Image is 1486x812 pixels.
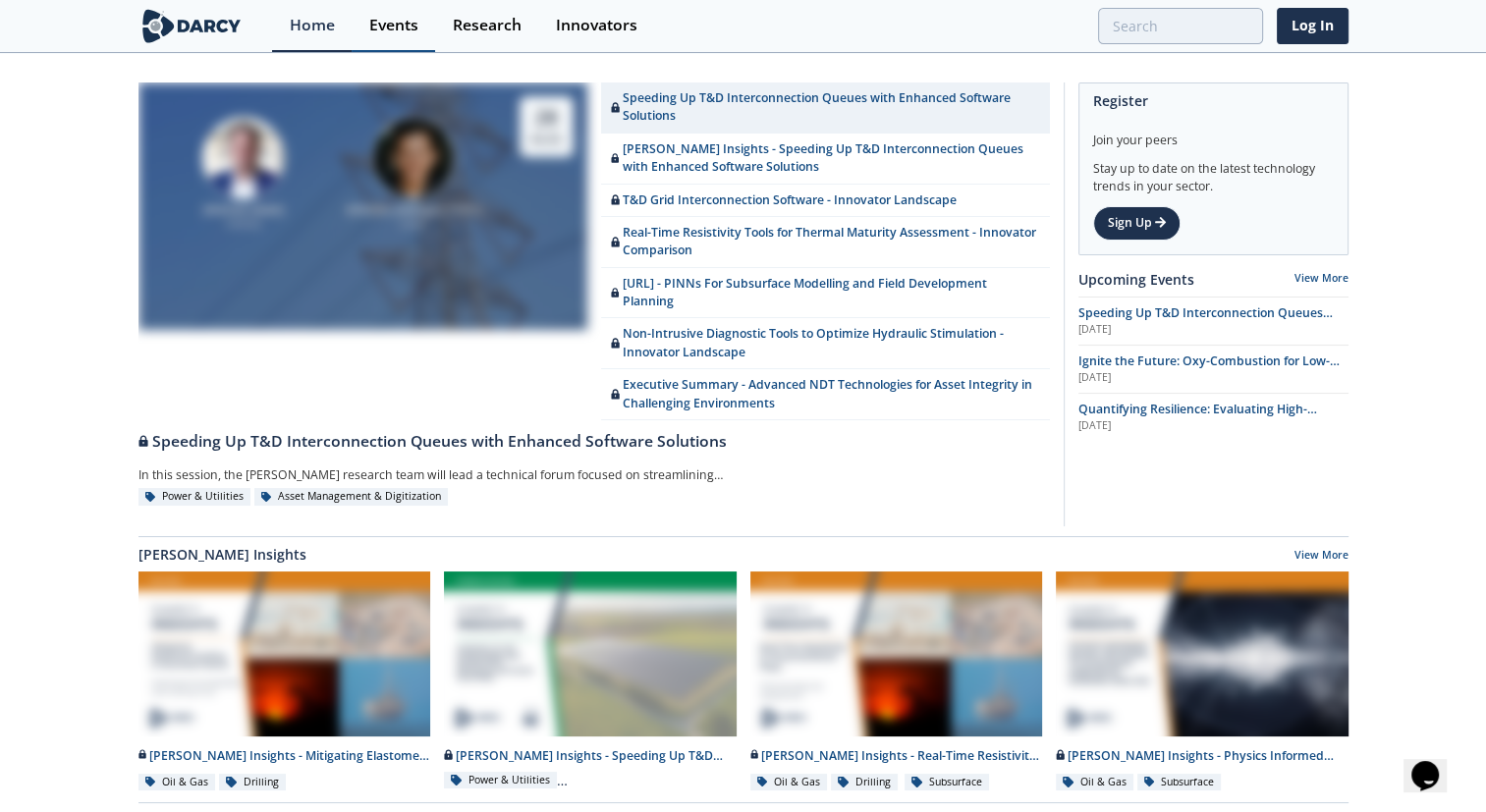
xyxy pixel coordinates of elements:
div: Drilling [219,774,286,791]
a: Sign Up [1093,206,1181,240]
div: In this session, the [PERSON_NAME] research team will lead a technical forum focused on streamlin... [138,460,798,488]
div: Drilling [831,774,898,791]
div: Asset Management & Digitization [254,488,449,506]
span: Ignite the Future: Oxy-Combustion for Low-Carbon Power [1078,352,1340,387]
div: Research [453,18,522,33]
div: Oil & Gas [750,774,828,791]
div: Innovators [556,18,637,33]
div: [PERSON_NAME][US_STATE] [336,203,492,219]
a: Log In [1277,8,1348,44]
div: [DATE] [1078,370,1348,386]
iframe: chat widget [1403,733,1466,792]
div: 28 [530,104,562,130]
a: Darcy Insights - Real-Time Resistivity Tools for Thermal Maturity Assessment in Unconventional Pl... [743,571,1050,792]
div: [DATE] [1078,418,1348,434]
a: View More [1294,271,1348,285]
span: Speeding Up T&D Interconnection Queues with Enhanced Software Solutions [1078,304,1333,339]
div: Subsurface [1137,774,1222,791]
div: [PERSON_NAME] [166,203,322,219]
a: Real-Time Resistivity Tools for Thermal Maturity Assessment - Innovator Comparison [601,217,1050,268]
img: Luigi Montana [372,117,455,199]
a: [PERSON_NAME] Insights [138,544,306,565]
div: Power & Utilities [444,772,557,789]
a: [PERSON_NAME] Insights - Speeding Up T&D Interconnection Queues with Enhanced Software Solutions [601,134,1050,185]
div: envelio [336,218,492,231]
a: Darcy Insights - Speeding Up T&D Interconnection Queues with Enhanced Software Solutions preview ... [437,571,743,792]
a: Quantifying Resilience: Evaluating High-Impact, Low-Frequency (HILF) Events [DATE] [1078,401,1348,434]
div: Home [290,18,335,33]
img: logo-wide.svg [138,9,246,43]
div: Register [1093,83,1334,118]
div: Stay up to date on the latest technology trends in your sector. [1093,149,1334,195]
div: Oil & Gas [1056,774,1133,791]
div: [PERSON_NAME] Insights - Mitigating Elastomer Swelling Issue in Downhole Drilling Mud Motors [138,747,431,765]
a: Speeding Up T&D Interconnection Queues with Enhanced Software Solutions [601,82,1050,134]
a: Darcy Insights - Mitigating Elastomer Swelling Issue in Downhole Drilling Mud Motors preview [PER... [132,571,438,792]
div: GridUnity [166,218,322,231]
a: Executive Summary - Advanced NDT Technologies for Asset Integrity in Challenging Environments [601,369,1050,420]
a: Speeding Up T&D Interconnection Queues with Enhanced Software Solutions [138,420,1050,454]
a: [URL] - PINNs For Subsurface Modelling and Field Development Planning [601,268,1050,319]
a: Brian Fitzsimons [PERSON_NAME] GridUnity Luigi Montana [PERSON_NAME][US_STATE] envelio 28 Aug [138,82,587,420]
div: [PERSON_NAME] Insights - Real-Time Resistivity Tools for Thermal Maturity Assessment in Unconvent... [750,747,1043,765]
div: Events [369,18,418,33]
a: Speeding Up T&D Interconnection Queues with Enhanced Software Solutions [DATE] [1078,304,1348,338]
a: T&D Grid Interconnection Software - Innovator Landscape [601,185,1050,217]
div: Aug [530,130,562,149]
div: Speeding Up T&D Interconnection Queues with Enhanced Software Solutions [611,89,1039,126]
a: View More [1294,548,1348,566]
div: [PERSON_NAME] Insights - Speeding Up T&D Interconnection Queues with Enhanced Software Solutions [444,747,737,765]
a: Darcy Insights - Physics Informed Neural Networks to Accelerate Subsurface Scenario Analysis prev... [1049,571,1355,792]
div: Join your peers [1093,118,1334,149]
div: [DATE] [1078,322,1348,338]
a: Upcoming Events [1078,269,1194,290]
div: Subsurface [905,774,989,791]
a: Non-Intrusive Diagnostic Tools to Optimize Hydraulic Stimulation - Innovator Landscape [601,318,1050,369]
input: Advanced Search [1098,8,1263,44]
a: Ignite the Future: Oxy-Combustion for Low-Carbon Power [DATE] [1078,352,1348,386]
span: Quantifying Resilience: Evaluating High-Impact, Low-Frequency (HILF) Events [1078,401,1317,435]
div: Speeding Up T&D Interconnection Queues with Enhanced Software Solutions [138,430,1050,454]
img: Brian Fitzsimons [202,117,285,199]
div: Oil & Gas [138,774,216,791]
div: [PERSON_NAME] Insights - Physics Informed Neural Networks to Accelerate Subsurface Scenario Analysis [1056,747,1348,765]
div: Power & Utilities [138,488,251,506]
